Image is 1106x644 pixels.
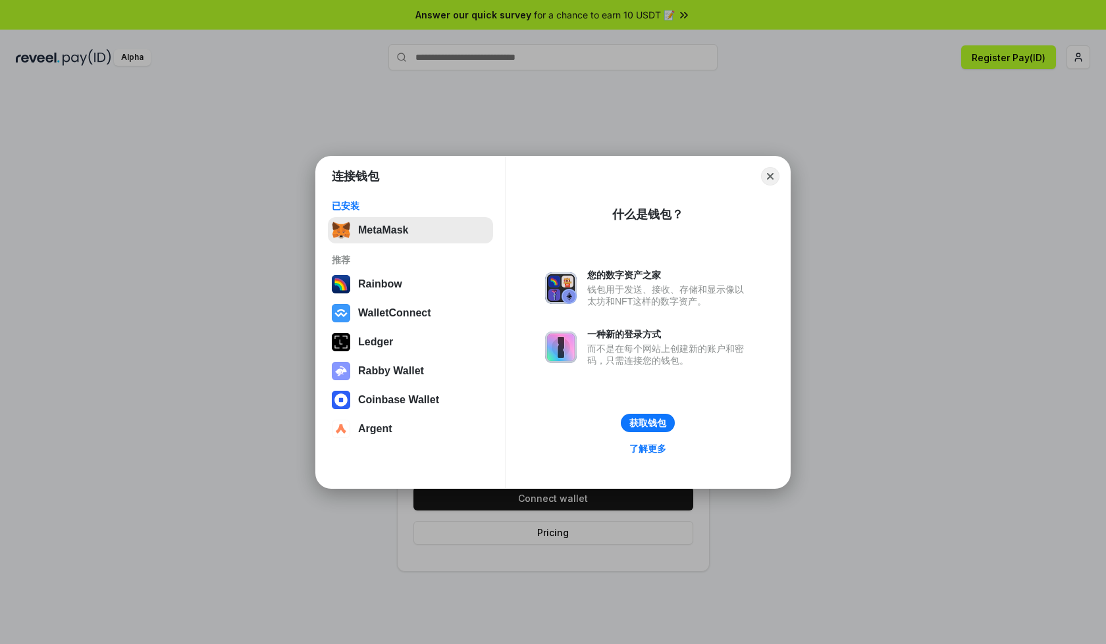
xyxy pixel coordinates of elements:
[332,391,350,409] img: svg+xml,%3Csvg%20width%3D%2228%22%20height%3D%2228%22%20viewBox%3D%220%200%2028%2028%22%20fill%3D...
[328,358,493,384] button: Rabby Wallet
[621,414,675,432] button: 获取钱包
[587,328,750,340] div: 一种新的登录方式
[328,300,493,326] button: WalletConnect
[332,420,350,438] img: svg+xml,%3Csvg%20width%3D%2228%22%20height%3D%2228%22%20viewBox%3D%220%200%2028%2028%22%20fill%3D...
[545,332,577,363] img: svg+xml,%3Csvg%20xmlns%3D%22http%3A%2F%2Fwww.w3.org%2F2000%2Fsvg%22%20fill%3D%22none%22%20viewBox...
[587,343,750,366] div: 而不是在每个网站上创建新的账户和密码，只需连接您的钱包。
[328,217,493,243] button: MetaMask
[358,224,408,236] div: MetaMask
[358,278,402,290] div: Rainbow
[358,394,439,406] div: Coinbase Wallet
[332,254,489,266] div: 推荐
[328,271,493,297] button: Rainbow
[358,365,424,377] div: Rabby Wallet
[332,275,350,293] img: svg+xml,%3Csvg%20width%3D%22120%22%20height%3D%22120%22%20viewBox%3D%220%200%20120%20120%22%20fil...
[761,167,779,186] button: Close
[332,333,350,351] img: svg+xml,%3Csvg%20xmlns%3D%22http%3A%2F%2Fwww.w3.org%2F2000%2Fsvg%22%20width%3D%2228%22%20height%3...
[621,440,674,457] a: 了解更多
[328,329,493,355] button: Ledger
[587,269,750,281] div: 您的数字资产之家
[629,443,666,455] div: 了解更多
[629,417,666,429] div: 获取钱包
[328,387,493,413] button: Coinbase Wallet
[358,423,392,435] div: Argent
[358,307,431,319] div: WalletConnect
[358,336,393,348] div: Ledger
[587,284,750,307] div: 钱包用于发送、接收、存储和显示像以太坊和NFT这样的数字资产。
[332,168,379,184] h1: 连接钱包
[332,200,489,212] div: 已安装
[612,207,683,222] div: 什么是钱包？
[332,362,350,380] img: svg+xml,%3Csvg%20xmlns%3D%22http%3A%2F%2Fwww.w3.org%2F2000%2Fsvg%22%20fill%3D%22none%22%20viewBox...
[545,272,577,304] img: svg+xml,%3Csvg%20xmlns%3D%22http%3A%2F%2Fwww.w3.org%2F2000%2Fsvg%22%20fill%3D%22none%22%20viewBox...
[332,221,350,239] img: svg+xml,%3Csvg%20fill%3D%22none%22%20height%3D%2233%22%20viewBox%3D%220%200%2035%2033%22%20width%...
[328,416,493,442] button: Argent
[332,304,350,322] img: svg+xml,%3Csvg%20width%3D%2228%22%20height%3D%2228%22%20viewBox%3D%220%200%2028%2028%22%20fill%3D...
